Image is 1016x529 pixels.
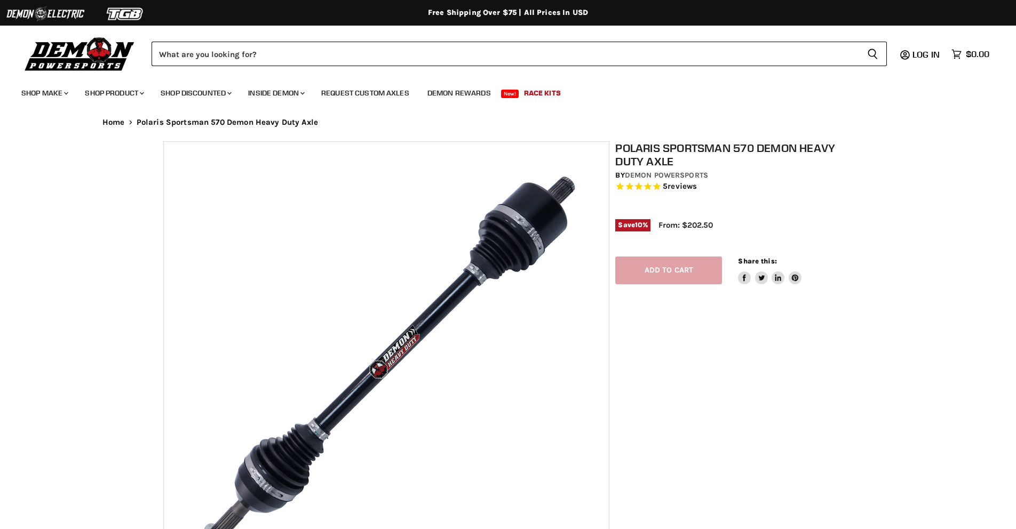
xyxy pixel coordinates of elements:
input: Search [152,42,859,66]
a: Race Kits [516,82,569,104]
a: Demon Rewards [419,82,499,104]
button: Search [859,42,887,66]
a: Home [102,118,125,127]
span: reviews [668,182,697,191]
span: Save % [615,219,650,231]
img: Demon Powersports [21,35,138,73]
span: Polaris Sportsman 570 Demon Heavy Duty Axle [137,118,318,127]
div: by [615,170,859,181]
span: 5 reviews [663,182,697,191]
a: Shop Discounted [153,82,238,104]
a: $0.00 [946,46,995,62]
img: TGB Logo 2 [85,4,165,24]
a: Demon Powersports [625,171,708,180]
img: Demon Electric Logo 2 [5,4,85,24]
form: Product [152,42,887,66]
span: Rated 5.0 out of 5 stars 5 reviews [615,181,859,193]
span: 10 [635,221,642,229]
span: Share this: [738,257,776,265]
a: Shop Make [13,82,75,104]
a: Log in [908,50,946,59]
a: Inside Demon [240,82,311,104]
h1: Polaris Sportsman 570 Demon Heavy Duty Axle [615,141,859,168]
span: From: $202.50 [658,220,713,230]
ul: Main menu [13,78,987,104]
span: New! [501,90,519,98]
div: Free Shipping Over $75 | All Prices In USD [81,8,935,18]
span: Log in [912,49,940,60]
a: Request Custom Axles [313,82,417,104]
a: Shop Product [77,82,150,104]
aside: Share this: [738,257,801,285]
nav: Breadcrumbs [81,118,935,127]
span: $0.00 [966,49,989,59]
